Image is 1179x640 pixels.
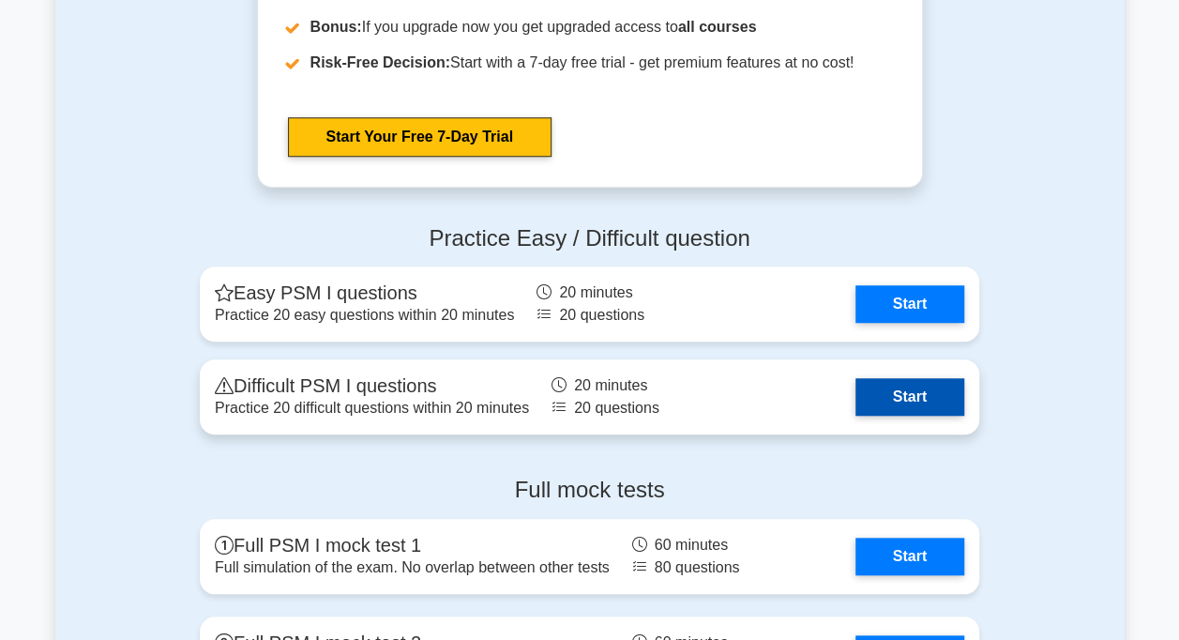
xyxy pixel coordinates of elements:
[200,225,979,252] h4: Practice Easy / Difficult question
[855,378,964,416] a: Start
[288,117,552,157] a: Start Your Free 7-Day Trial
[855,285,964,323] a: Start
[855,538,964,575] a: Start
[200,477,979,504] h4: Full mock tests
